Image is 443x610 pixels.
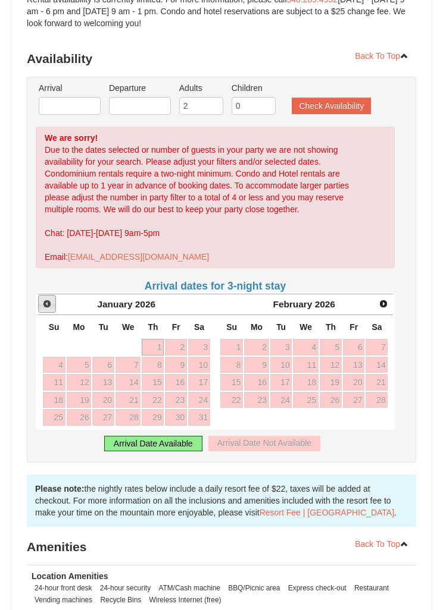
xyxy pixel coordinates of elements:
[36,280,395,292] h4: Arrival dates for 3-night stay
[172,322,180,332] span: Friday
[188,392,210,408] a: 24
[67,374,92,391] a: 12
[270,392,292,408] a: 24
[372,322,382,332] span: Saturday
[43,357,65,373] a: 4
[142,409,164,426] a: 29
[165,357,187,373] a: 9
[27,474,416,527] div: the nightly rates below include a daily resort fee of $22, taxes will be added at checkout. For m...
[39,82,101,94] label: Arrival
[165,339,187,356] a: 2
[293,374,319,391] a: 18
[148,322,158,332] span: Thursday
[32,582,95,594] li: 24-hour front desk
[366,339,388,356] a: 7
[320,339,342,356] a: 5
[292,98,371,114] button: Check Availability
[366,357,388,373] a: 14
[244,392,269,408] a: 23
[320,374,342,391] a: 19
[326,322,336,332] span: Thursday
[366,374,388,391] a: 21
[97,582,154,594] li: 24-hour security
[347,47,416,65] a: Back To Top
[135,299,155,309] span: 2026
[375,295,392,312] a: Next
[208,436,320,451] div: Arrival Date Not Available
[49,322,60,332] span: Sunday
[116,357,141,373] a: 7
[142,357,164,373] a: 8
[379,299,388,309] span: Next
[104,436,202,451] div: Arrival Date Available
[92,374,114,391] a: 13
[43,374,65,391] a: 11
[38,295,56,313] a: Prev
[315,299,335,309] span: 2026
[276,322,286,332] span: Tuesday
[42,299,52,309] span: Prev
[27,47,416,71] h3: Availability
[343,392,365,408] a: 27
[293,339,319,356] a: 4
[32,594,95,606] li: Vending machines
[165,374,187,391] a: 16
[270,339,292,356] a: 3
[244,339,269,356] a: 2
[116,392,141,408] a: 21
[142,374,164,391] a: 15
[188,374,210,391] a: 17
[116,374,141,391] a: 14
[220,374,243,391] a: 15
[27,535,416,559] h3: Amenities
[293,392,319,408] a: 25
[320,392,342,408] a: 26
[351,582,392,594] li: Restaurant
[165,409,187,426] a: 30
[165,392,187,408] a: 23
[155,582,223,594] li: ATM/Cash machine
[244,374,269,391] a: 16
[45,133,98,143] strong: We are sorry!
[220,392,243,408] a: 22
[293,357,319,373] a: 11
[350,322,358,332] span: Friday
[366,392,388,408] a: 28
[116,409,141,426] a: 28
[343,374,365,391] a: 20
[220,357,243,373] a: 8
[98,594,145,606] li: Recycle Bins
[36,127,395,268] div: Due to the dates selected or number of guests in your party we are not showing availability for y...
[99,322,108,332] span: Tuesday
[188,357,210,373] a: 10
[43,409,65,426] a: 25
[92,409,114,426] a: 27
[92,392,114,408] a: 20
[142,339,164,356] a: 1
[260,508,394,517] a: Resort Fee | [GEOGRAPHIC_DATA]
[67,409,92,426] a: 26
[68,252,209,262] a: [EMAIL_ADDRESS][DOMAIN_NAME]
[220,339,243,356] a: 1
[35,484,84,493] strong: Please note:
[285,582,350,594] li: Express check-out
[343,357,365,373] a: 13
[343,339,365,356] a: 6
[188,409,210,426] a: 31
[92,357,114,373] a: 6
[188,339,210,356] a: 3
[146,594,224,606] li: Wireless Internet (free)
[73,322,85,332] span: Monday
[251,322,263,332] span: Monday
[67,357,92,373] a: 5
[122,322,135,332] span: Wednesday
[270,357,292,373] a: 10
[109,82,171,94] label: Departure
[32,571,108,581] strong: Location Amenities
[244,357,269,373] a: 9
[194,322,204,332] span: Saturday
[226,322,237,332] span: Sunday
[98,299,133,309] span: January
[270,374,292,391] a: 17
[320,357,342,373] a: 12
